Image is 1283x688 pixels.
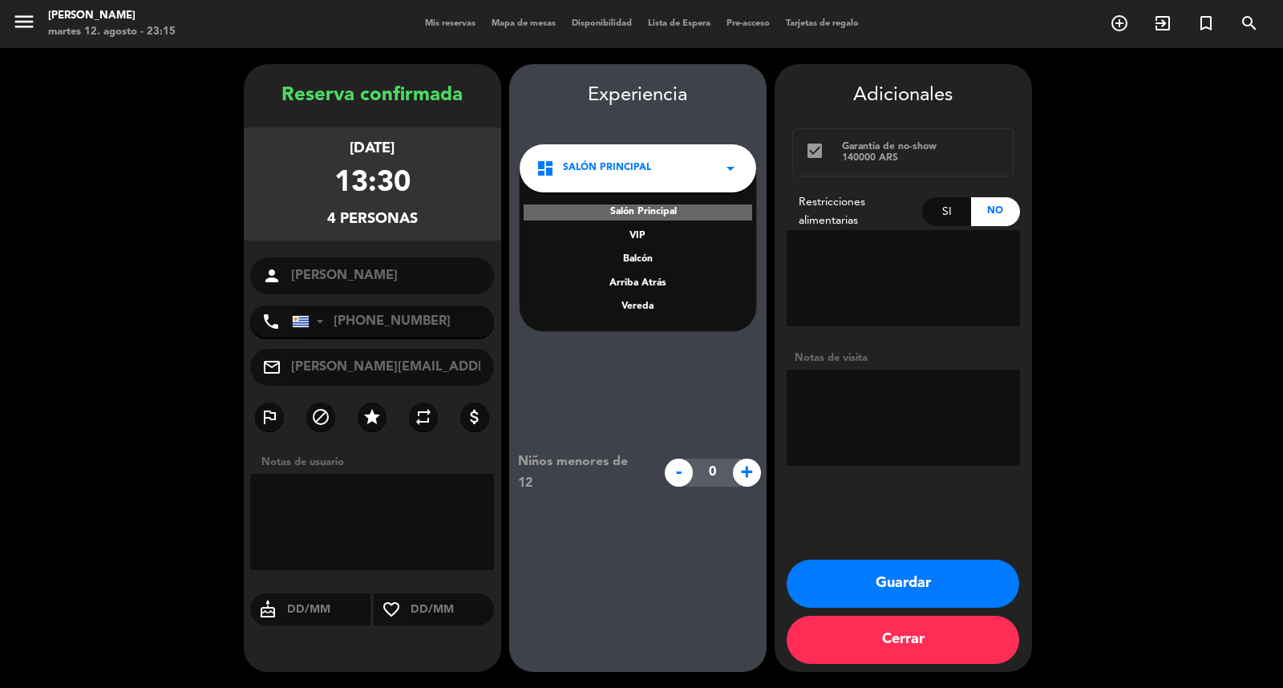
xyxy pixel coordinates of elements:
div: 13:30 [334,160,411,208]
i: cake [250,600,285,619]
i: arrow_drop_down [721,159,740,178]
i: turned_in_not [1196,14,1216,33]
div: 4 personas [327,208,418,231]
span: + [733,459,761,487]
i: search [1240,14,1259,33]
div: Uruguay: +598 [293,306,330,337]
div: 140000 ARS [842,152,1002,164]
i: add_circle_outline [1110,14,1129,33]
span: Salón Principal [563,160,651,176]
input: DD/MM [285,600,371,620]
span: Tarjetas de regalo [778,19,867,28]
i: exit_to_app [1153,14,1172,33]
div: Arriba Atrás [536,276,740,292]
button: menu [12,10,36,39]
span: Disponibilidad [564,19,640,28]
div: [PERSON_NAME] [48,8,176,24]
i: menu [12,10,36,34]
div: Si [922,197,971,226]
i: check_box [805,141,824,160]
i: mail_outline [262,358,281,377]
div: [DATE] [350,137,395,160]
i: block [311,407,330,427]
input: DD/MM [409,600,495,620]
i: repeat [414,407,433,427]
div: Experiencia [509,80,767,111]
button: Cerrar [787,616,1019,664]
button: Guardar [787,560,1019,608]
i: attach_money [465,407,484,427]
div: Adicionales [787,80,1020,111]
span: Mapa de mesas [484,19,564,28]
i: person [262,266,281,285]
i: phone [261,312,281,331]
div: Reserva confirmada [244,80,501,111]
div: VIP [536,229,740,245]
span: Mis reservas [417,19,484,28]
div: Niños menores de 12 [506,451,656,493]
div: Vereda [536,299,740,315]
i: outlined_flag [260,407,279,427]
div: Balcón [536,252,740,268]
div: Notas de usuario [253,454,501,471]
i: dashboard [536,159,555,178]
div: Salón Principal [524,204,752,221]
div: Garantía de no-show [842,141,1002,152]
span: Lista de Espera [640,19,718,28]
div: No [971,197,1020,226]
i: favorite_border [374,600,409,619]
div: Restricciones alimentarias [787,193,923,230]
div: Notas de visita [787,350,1020,366]
i: star [362,407,382,427]
span: - [665,459,693,487]
div: martes 12. agosto - 23:15 [48,24,176,40]
span: Pre-acceso [718,19,778,28]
